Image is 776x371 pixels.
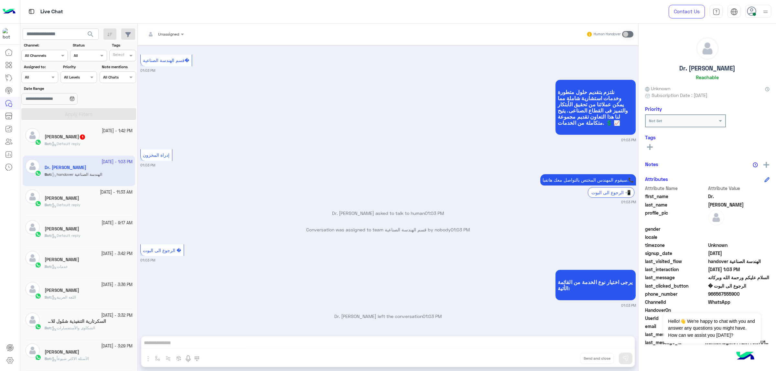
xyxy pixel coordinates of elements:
span: Bot [45,141,51,146]
span: Hello!👋 We're happy to chat with you and answer any questions you might have. How can we assist y... [663,313,760,344]
small: 01:03 PM [621,303,636,308]
h5: Dr. [PERSON_NAME] [679,65,735,72]
span: Default reply [52,233,81,238]
span: last_interaction [645,266,707,273]
small: Human Handover [594,32,621,37]
span: phone_number [645,291,707,297]
b: : [45,202,52,207]
img: WhatsApp [35,354,41,361]
span: 1 [80,134,85,140]
span: last_clicked_button [645,282,707,289]
span: اللغة العربية [52,295,76,300]
button: Send and close [580,353,614,364]
span: الرجوع الى البوت � [143,248,181,253]
label: Status [73,42,106,48]
h5: Ola Elshafeey [45,288,79,293]
span: locale [645,234,707,240]
img: tab [713,8,720,16]
small: [DATE] - 1:42 PM [102,128,133,134]
small: [DATE] - 11:33 AM [100,189,133,196]
div: Select [112,52,124,59]
img: profile [761,8,770,16]
b: : [45,325,52,330]
span: last_message [645,274,707,281]
img: tab [730,8,738,16]
img: add [763,162,769,168]
span: HandoverOn [645,307,707,313]
span: signup_date [645,250,707,257]
span: UserId [645,315,707,322]
b: : [45,295,52,300]
p: 30/9/2025, 1:03 PM [540,174,636,185]
img: WhatsApp [35,231,41,238]
span: إدراة المخزون [143,152,169,158]
a: tab [710,5,723,18]
img: hulul-logo.png [734,345,757,368]
img: defaultAdmin.png [25,343,40,358]
label: Tags [112,42,135,48]
span: gender [645,226,707,232]
img: WhatsApp [35,293,41,299]
span: 01:03 PM [451,227,470,232]
b: Not Set [649,118,662,123]
img: WhatsApp [35,323,41,330]
span: 01:03 PM [425,210,444,216]
span: null [708,226,770,232]
label: Priority [63,64,96,70]
span: 966567555900 [708,291,770,297]
span: قسم الهندسة الصناعية� [143,58,189,63]
span: search [87,30,94,38]
button: search [83,28,99,42]
small: [DATE] - 3:32 PM [101,313,133,319]
img: defaultAdmin.png [25,282,40,296]
p: Live Chat [40,7,63,16]
img: notes [753,162,758,167]
h6: Notes [645,161,658,167]
b: : [45,356,52,361]
img: defaultAdmin.png [696,37,718,59]
span: 2025-04-28T11:42:05.09Z [708,250,770,257]
img: WhatsApp [35,200,41,207]
small: [DATE] - 3:29 PM [101,343,133,349]
span: Bot [45,202,51,207]
img: defaultAdmin.png [25,251,40,265]
a: Contact Us [669,5,705,18]
span: email [645,323,707,330]
h6: Attributes [645,176,668,182]
label: Channel: [24,42,67,48]
span: Bot [45,356,51,361]
button: Apply Filters [21,108,136,120]
img: defaultAdmin.png [25,128,40,143]
span: يرجى اختيار نوع الخدمة من القائمة الأتية: [558,279,633,291]
span: Bot [45,325,51,330]
small: 01:03 PM [140,258,155,263]
img: 110260793960483 [3,28,14,40]
h5: Ibrahim Shosha [45,134,86,140]
span: Default reply [52,202,81,207]
span: last_name [645,201,707,208]
label: Assigned to: [24,64,57,70]
p: Conversation was assigned to team قسم الهندسة الصناعية by nobody [140,226,636,233]
img: defaultAdmin.png [708,209,724,226]
span: last_message_id [645,339,704,346]
label: Date Range [24,86,96,91]
b: : [45,233,52,238]
h5: السكرتارية التنفيذية شمُول للاستشارات [45,319,106,324]
p: Dr. [PERSON_NAME] asked to talk to human [140,210,636,217]
span: last_visited_flow [645,258,707,265]
span: null [708,234,770,240]
h6: Tags [645,134,770,140]
span: Attribute Name [645,185,707,192]
h5: Omar Elhossieny [45,257,79,262]
img: defaultAdmin.png [25,220,40,235]
span: Unknown [645,85,670,92]
label: Note mentions [102,64,135,70]
span: الرجوع الى البوت � [708,282,770,289]
span: Subscription Date : [DATE] [652,92,707,99]
span: خدمات [52,264,68,269]
div: الرجوع الى البوت 📲 [588,187,634,198]
h5: Ebrahim Shosha [45,349,79,355]
h6: Reachable [696,74,719,80]
span: Dr. [708,193,770,200]
h6: Priority [645,106,662,112]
